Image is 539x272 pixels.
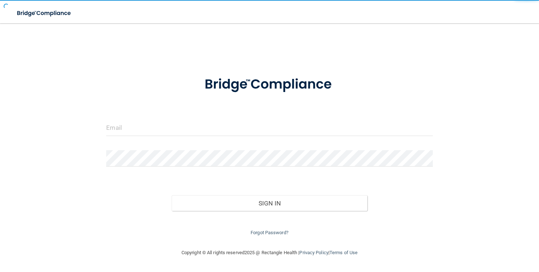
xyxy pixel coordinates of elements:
[11,6,78,21] img: bridge_compliance_login_screen.278c3ca4.svg
[191,67,348,102] img: bridge_compliance_login_screen.278c3ca4.svg
[106,120,432,136] input: Email
[251,230,288,235] a: Forgot Password?
[299,250,328,255] a: Privacy Policy
[137,241,402,264] div: Copyright © All rights reserved 2025 @ Rectangle Health | |
[330,250,358,255] a: Terms of Use
[172,195,367,211] button: Sign In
